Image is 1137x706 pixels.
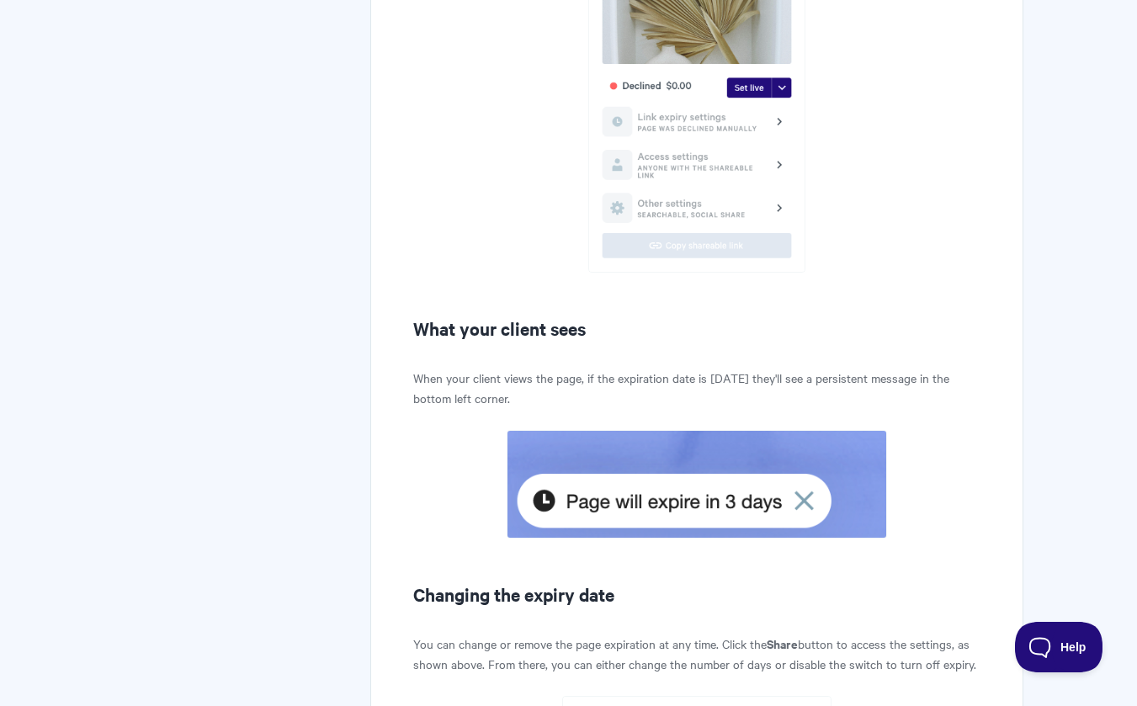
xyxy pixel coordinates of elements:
iframe: Toggle Customer Support [1015,622,1103,672]
p: When your client views the page, if the expiration date is [DATE] they'll see a persistent messag... [413,368,980,408]
h2: Changing the expiry date [413,581,980,608]
h2: What your client sees [413,315,980,342]
strong: Share [767,634,798,652]
p: You can change or remove the page expiration at any time. Click the button to access the settings... [413,634,980,674]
